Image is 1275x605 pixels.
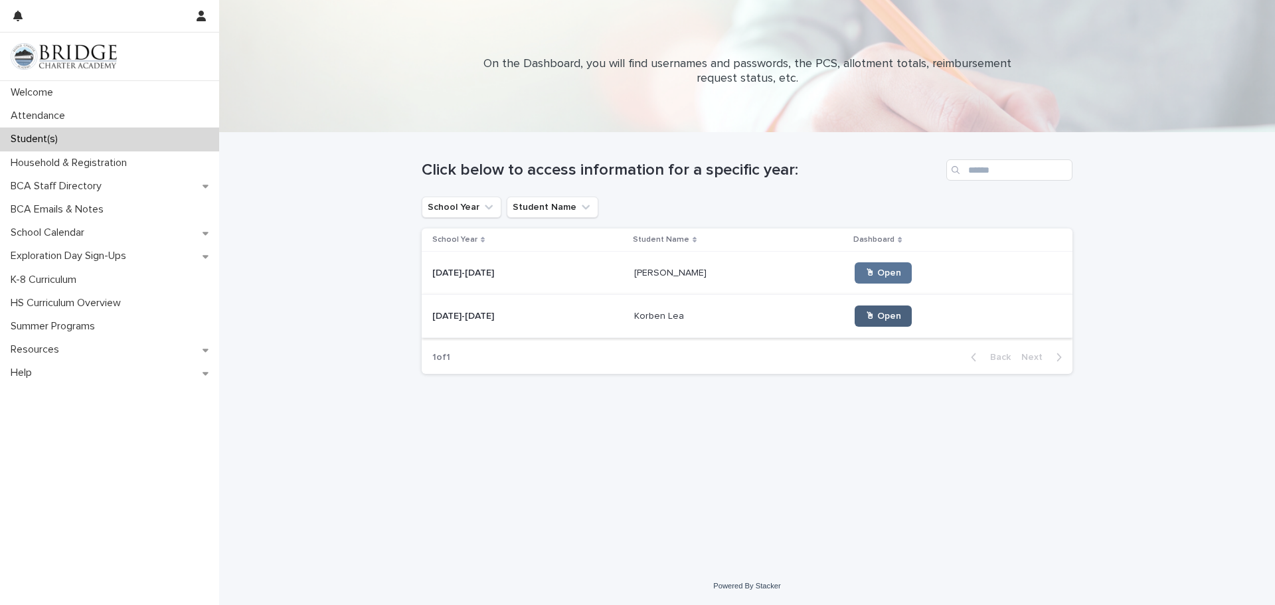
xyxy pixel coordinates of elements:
[422,197,501,218] button: School Year
[5,203,114,216] p: BCA Emails & Notes
[5,274,87,286] p: K-8 Curriculum
[865,268,901,278] span: 🖱 Open
[5,110,76,122] p: Attendance
[422,252,1072,295] tr: [DATE]-[DATE][DATE]-[DATE] [PERSON_NAME][PERSON_NAME] 🖱 Open
[422,341,461,374] p: 1 of 1
[713,582,780,590] a: Powered By Stacker
[946,159,1072,181] input: Search
[865,311,901,321] span: 🖱 Open
[855,262,912,284] a: 🖱 Open
[633,232,689,247] p: Student Name
[855,305,912,327] a: 🖱 Open
[5,250,137,262] p: Exploration Day Sign-Ups
[422,295,1072,338] tr: [DATE]-[DATE][DATE]-[DATE] Korben LeaKorben Lea 🖱 Open
[432,265,497,279] p: [DATE]-[DATE]
[1016,351,1072,363] button: Next
[634,308,687,322] p: Korben Lea
[5,86,64,99] p: Welcome
[481,57,1013,86] p: On the Dashboard, you will find usernames and passwords, the PCS, allotment totals, reimbursement...
[432,308,497,322] p: [DATE]-[DATE]
[5,320,106,333] p: Summer Programs
[5,180,112,193] p: BCA Staff Directory
[853,232,894,247] p: Dashboard
[5,343,70,356] p: Resources
[507,197,598,218] button: Student Name
[1021,353,1051,362] span: Next
[11,43,117,70] img: V1C1m3IdTEidaUdm9Hs0
[5,297,131,309] p: HS Curriculum Overview
[422,161,941,180] h1: Click below to access information for a specific year:
[634,265,709,279] p: [PERSON_NAME]
[5,367,42,379] p: Help
[5,226,95,239] p: School Calendar
[5,157,137,169] p: Household & Registration
[432,232,477,247] p: School Year
[5,133,68,145] p: Student(s)
[982,353,1011,362] span: Back
[960,351,1016,363] button: Back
